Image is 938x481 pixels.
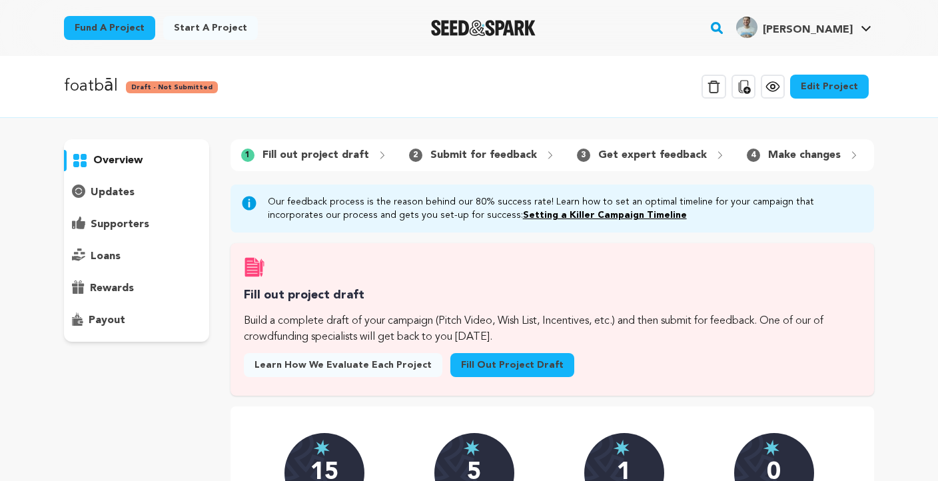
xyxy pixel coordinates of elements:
[244,313,861,345] p: Build a complete draft of your campaign (Pitch Video, Wish List, Incentives, etc.) and then submi...
[93,153,143,169] p: overview
[431,20,536,36] img: Seed&Spark Logo Dark Mode
[254,358,432,372] span: Learn how we evaluate each project
[64,16,155,40] a: Fund a project
[268,195,863,222] p: Our feedback process is the reason behind our 80% success rate! Learn how to set an optimal timel...
[430,147,537,163] p: Submit for feedback
[89,312,125,328] p: payout
[163,16,258,40] a: Start a project
[450,353,574,377] a: Fill out project draft
[736,17,757,38] img: 79c85681d2c9d86f.jpg
[768,147,841,163] p: Make changes
[747,149,760,162] span: 4
[733,14,874,42] span: Abe N.'s Profile
[598,147,707,163] p: Get expert feedback
[91,185,135,201] p: updates
[244,286,861,305] h3: Fill out project draft
[431,20,536,36] a: Seed&Spark Homepage
[733,14,874,38] a: Abe N.'s Profile
[763,25,853,35] span: [PERSON_NAME]
[790,75,869,99] a: Edit Project
[241,149,254,162] span: 1
[262,147,369,163] p: Fill out project draft
[736,17,853,38] div: Abe N.'s Profile
[64,310,209,331] button: payout
[91,217,149,233] p: supporters
[64,150,209,171] button: overview
[126,81,218,93] span: Draft - Not Submitted
[523,211,687,220] a: Setting a Killer Campaign Timeline
[90,280,134,296] p: rewards
[64,182,209,203] button: updates
[64,75,118,99] p: foatbāl
[244,353,442,377] a: Learn how we evaluate each project
[91,248,121,264] p: loans
[577,149,590,162] span: 3
[64,246,209,267] button: loans
[409,149,422,162] span: 2
[64,214,209,235] button: supporters
[64,278,209,299] button: rewards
